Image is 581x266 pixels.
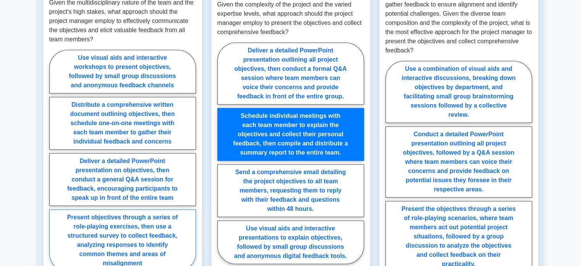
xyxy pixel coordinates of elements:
label: Deliver a detailed PowerPoint presentation outlining all project objectives, then conduct a forma... [217,42,364,104]
label: Distribute a comprehensive written document outlining objectives, then schedule one-on-one meetin... [49,97,196,150]
label: Schedule individual meetings with each team member to explain the objectives and collect their pe... [217,108,364,161]
label: Send a comprehensive email detailing the project objectives to all team members, requesting them ... [217,164,364,217]
label: Use a combination of visual aids and interactive discussions, breaking down objectives by departm... [385,61,532,123]
label: Use visual aids and interactive workshops to present objectives, followed by small group discussi... [49,50,196,93]
label: Deliver a detailed PowerPoint presentation on objectives, then conduct a general Q&A session for ... [49,153,196,206]
label: Use visual aids and interactive presentations to explain objectives, followed by small group disc... [217,220,364,264]
label: Conduct a detailed PowerPoint presentation outlining all project objectives, followed by a Q&A se... [385,126,532,197]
